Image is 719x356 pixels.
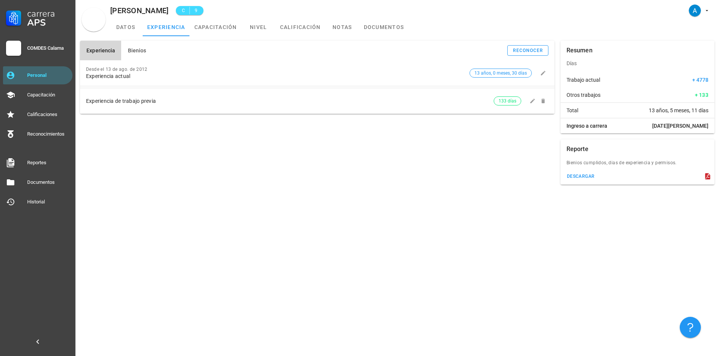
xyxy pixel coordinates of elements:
div: avatar [82,8,106,32]
div: Personal [27,72,69,78]
span: 9 [193,7,199,14]
a: Capacitación [3,86,72,104]
div: reconocer [513,48,543,53]
a: Reconocimientos [3,125,72,143]
div: Calificaciones [27,112,69,118]
span: 13 años, 5 meses, 11 días [649,107,708,114]
a: Historial [3,193,72,211]
a: nivel [242,18,276,36]
div: Capacitación [27,92,69,98]
a: datos [109,18,143,36]
div: APS [27,18,69,27]
span: Trabajo actual [567,76,600,84]
a: experiencia [143,18,190,36]
a: capacitación [190,18,242,36]
a: Reportes [3,154,72,172]
div: Reporte [567,139,588,159]
span: 13 años, 0 meses, 30 días [474,69,527,77]
div: [PERSON_NAME] [110,6,168,15]
div: avatar [689,5,701,17]
div: COMDES Calama [27,45,69,51]
span: + 133 [695,91,708,99]
div: descargar [567,174,595,179]
div: Bienios cumplidos, dias de experiencia y permisos. [560,159,714,171]
button: Experiencia [80,41,121,60]
div: Carrera [27,9,69,18]
div: Experiencia de trabajo previa [86,98,494,104]
div: Reconocimientos [27,131,69,137]
a: calificación [276,18,325,36]
span: C [180,7,186,14]
span: Bienios [127,47,146,53]
div: Reportes [27,160,69,166]
div: Resumen [567,41,593,60]
span: + 4778 [692,76,708,84]
span: 133 días [499,97,516,105]
button: descargar [563,171,598,182]
span: Total [567,107,578,114]
a: Personal [3,66,72,84]
a: Documentos [3,173,72,191]
div: Historial [27,199,69,205]
span: Otros trabajos [567,91,600,99]
button: reconocer [507,45,548,56]
a: Calificaciones [3,105,72,124]
div: Desde el 13 de ago. de 2012 [86,67,467,72]
div: Días [560,54,714,72]
div: Documentos [27,179,69,185]
div: Experiencia actual [86,73,467,79]
button: Bienios [121,41,152,60]
span: Experiencia [86,47,115,53]
span: [DATE][PERSON_NAME] [652,122,708,130]
a: documentos [359,18,409,36]
a: notas [325,18,359,36]
span: Ingreso a carrera [567,122,607,130]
